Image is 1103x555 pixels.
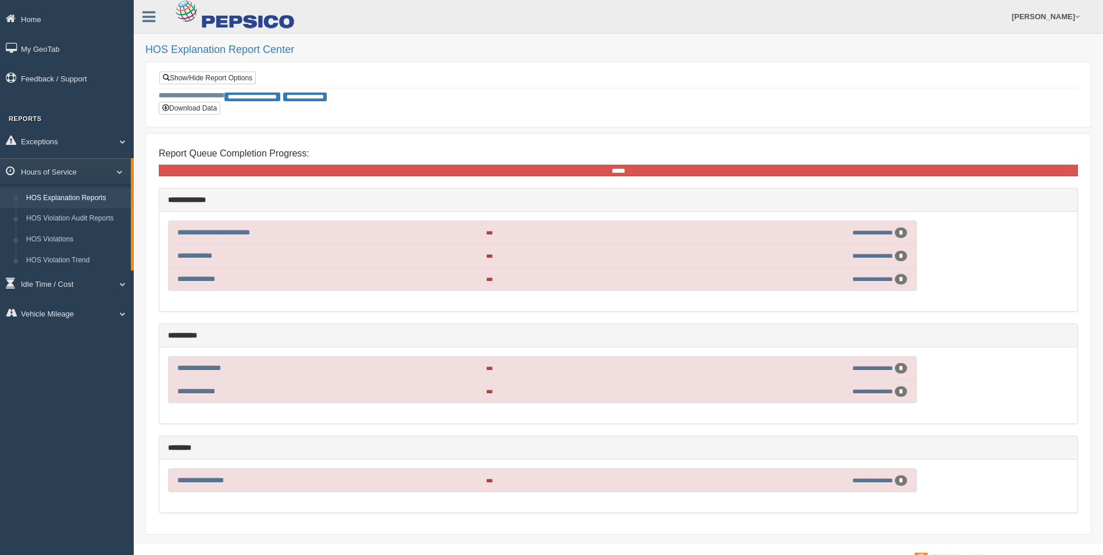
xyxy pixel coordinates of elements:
[21,188,131,209] a: HOS Explanation Reports
[159,102,220,115] button: Download Data
[159,148,1078,159] h4: Report Queue Completion Progress:
[21,250,131,271] a: HOS Violation Trend
[21,229,131,250] a: HOS Violations
[21,208,131,229] a: HOS Violation Audit Reports
[159,72,256,84] a: Show/Hide Report Options
[145,44,1091,56] h2: HOS Explanation Report Center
